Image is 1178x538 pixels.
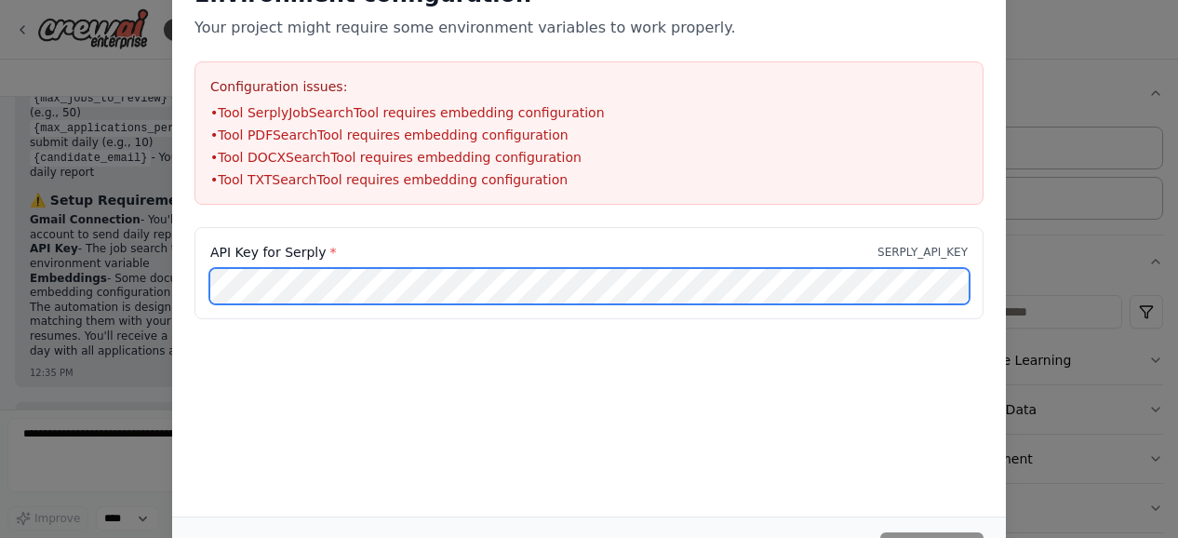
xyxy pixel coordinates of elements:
p: SERPLY_API_KEY [877,245,968,260]
h3: Configuration issues: [210,77,968,96]
label: API Key for Serply [210,243,336,262]
li: • Tool SerplyJobSearchTool requires embedding configuration [210,103,968,122]
li: • Tool DOCXSearchTool requires embedding configuration [210,148,968,167]
li: • Tool PDFSearchTool requires embedding configuration [210,126,968,144]
p: Your project might require some environment variables to work properly. [194,17,984,39]
li: • Tool TXTSearchTool requires embedding configuration [210,170,968,189]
